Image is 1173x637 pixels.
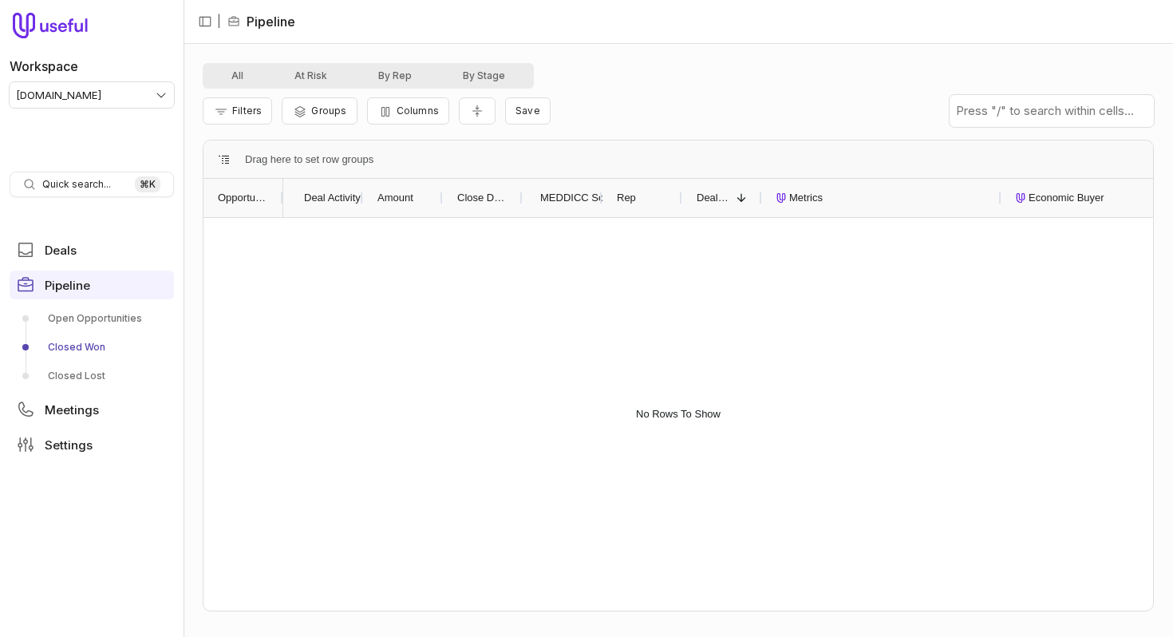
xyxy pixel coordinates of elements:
input: Press "/" to search within cells... [950,95,1154,127]
span: Save [515,105,540,117]
div: Pipeline submenu [10,306,174,389]
span: Close Date [457,188,508,208]
span: Rep [617,188,636,208]
button: Collapse sidebar [193,10,217,34]
span: Columns [397,105,439,117]
a: Closed Won [10,334,174,360]
button: Create a new saved view [505,97,551,125]
span: Filters [232,105,262,117]
span: Meetings [45,404,99,416]
button: By Rep [353,66,437,85]
button: By Stage [437,66,531,85]
button: At Risk [269,66,353,85]
span: Deals [45,244,77,256]
button: Collapse all rows [459,97,496,125]
a: Pipeline [10,271,174,299]
span: Amount [377,188,413,208]
a: Open Opportunities [10,306,174,331]
li: Pipeline [227,12,295,31]
div: MEDDICC Score [537,179,588,217]
button: All [206,66,269,85]
a: Settings [10,430,174,459]
button: Columns [367,97,449,125]
span: Quick search... [42,178,111,191]
span: MEDDICC Score [540,188,618,208]
span: Groups [311,105,346,117]
span: Opportunity [218,188,269,208]
div: Metrics [776,179,987,217]
button: Filter Pipeline [203,97,272,125]
button: Group Pipeline [282,97,357,125]
span: Economic Buyer [1029,188,1104,208]
span: Settings [45,439,93,451]
span: Drag here to set row groups [245,150,373,169]
span: Metrics [789,188,823,208]
a: Deals [10,235,174,264]
a: Meetings [10,395,174,424]
span: | [217,12,221,31]
span: Deal Activity [304,188,361,208]
div: Row Groups [245,150,373,169]
kbd: ⌘ K [135,176,160,192]
span: Pipeline [45,279,90,291]
a: Closed Lost [10,363,174,389]
span: Deal Stage [697,188,730,208]
label: Workspace [10,57,78,76]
